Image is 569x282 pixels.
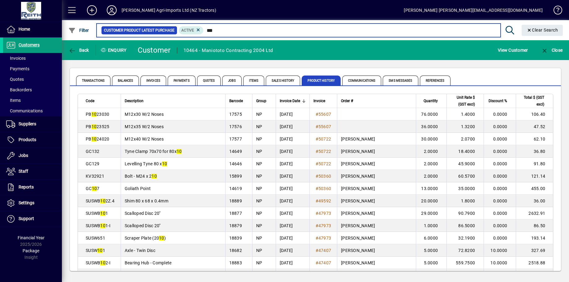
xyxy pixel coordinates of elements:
span: NP [256,236,262,241]
em: 10 [92,124,97,129]
span: 18879 [229,223,242,228]
div: Discount % [488,98,513,104]
span: 14649 [229,149,242,154]
td: [PERSON_NAME] [337,182,416,195]
span: Package [23,248,39,253]
a: Home [3,22,62,37]
span: 55607 [318,112,331,117]
td: [PERSON_NAME] [337,232,416,244]
span: 14619 [229,186,242,191]
em: 10 [92,137,97,141]
span: Quotes [197,76,221,85]
span: Clear Search [527,28,558,33]
td: [PERSON_NAME] [337,207,416,219]
span: Sales History [266,76,300,85]
span: Support [19,216,34,221]
em: 10 [100,260,106,265]
button: View Customer [496,45,529,56]
a: Reports [3,180,62,195]
div: Invoice Date [280,98,306,104]
a: #47407 [313,259,334,266]
a: #55607 [313,123,334,130]
span: # [316,124,318,129]
span: NP [256,112,262,117]
td: 0.0000 [484,182,516,195]
button: Profile [102,5,122,16]
span: Quotes [6,77,24,82]
td: [PERSON_NAME] [337,145,416,158]
span: Code [86,98,94,104]
span: 18682 [229,248,242,253]
span: SUSW651 [86,236,105,241]
span: PB 23525 [86,124,109,129]
td: 0.0000 [484,158,516,170]
span: Unit Rate $ (GST excl) [450,94,475,108]
div: Customer [138,45,171,55]
button: Close [539,45,564,56]
span: Tyne Clamp 70x70 for 80x [125,149,182,154]
span: M12x40 W/2 Noses [125,137,164,141]
div: Invoice [313,98,334,104]
span: Payments [6,66,29,71]
td: 2.0700 [446,133,484,145]
td: 62.10 [516,133,553,145]
span: Customers [19,42,40,47]
span: Communications [342,76,381,85]
span: NP [256,186,262,191]
span: 18889 [229,198,242,203]
em: 10 [177,149,182,154]
a: Products [3,132,62,148]
td: 45.9000 [446,158,484,170]
td: -1764.63 [516,269,553,281]
span: 47407 [318,260,331,265]
td: 1.3200 [446,120,484,133]
a: #50722 [313,160,334,167]
td: 2.0000 [416,170,446,182]
td: 35.0000 [446,182,484,195]
td: 0.0000 [484,170,516,182]
em: 10 [92,186,97,191]
span: NP [256,174,262,179]
td: 30.0000 [416,133,446,145]
span: GC129 [86,161,99,166]
span: SUSWB 1-I [86,223,111,228]
span: Scraper Plate (20 ) [125,236,166,241]
span: NP [256,137,262,141]
td: [PERSON_NAME] [337,269,416,281]
a: Settings [3,195,62,211]
span: Axle - Twin Disc [125,248,155,253]
td: 106.40 [516,108,553,120]
td: 0.0000 [484,145,516,158]
span: Products [19,137,36,142]
span: Shim 80 x 68 x 0.4mm [125,198,168,203]
span: View Customer [498,45,528,55]
span: Order # [341,98,353,104]
td: 121.14 [516,170,553,182]
span: 17575 [229,112,242,117]
span: 15899 [229,174,242,179]
span: Reports [19,184,34,189]
span: NP [256,149,262,154]
span: M12x30 W/2 Noses [125,112,164,117]
span: NP [256,211,262,216]
span: 18883 [229,260,242,265]
span: 55607 [318,124,331,129]
td: [DATE] [276,244,309,257]
td: [DATE] [276,269,309,281]
a: #55607 [313,111,334,118]
td: [DATE] [276,145,309,158]
em: 10 [97,248,103,253]
td: 1.8000 [446,195,484,207]
td: 0.0000 [484,269,516,281]
td: [DATE] [276,195,309,207]
td: 0.0000 [484,108,516,120]
td: 29.0000 [416,207,446,219]
span: NP [256,260,262,265]
a: #50360 [313,173,334,180]
span: PB 24020 [86,137,109,141]
td: 91.80 [516,158,553,170]
span: 47407 [318,248,331,253]
div: Code [86,98,117,104]
td: 72.8200 [446,244,484,257]
span: KV32921 [86,174,104,179]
